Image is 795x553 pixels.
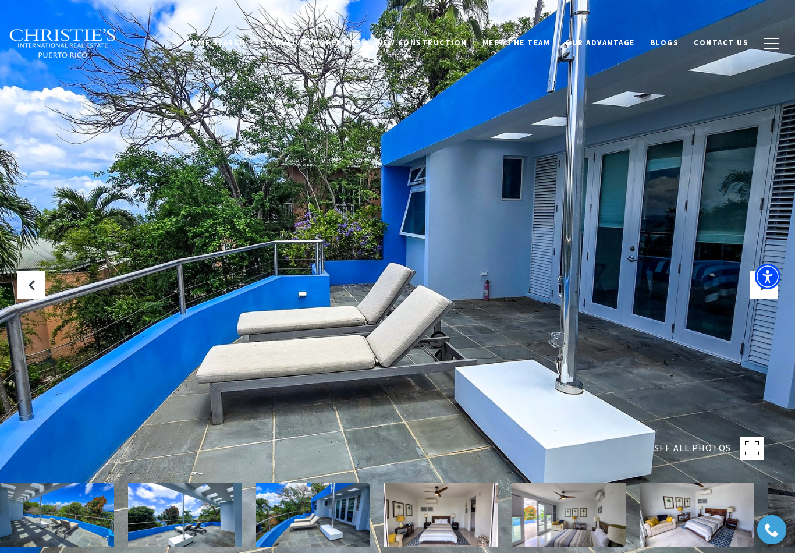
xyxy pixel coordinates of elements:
span: New Construction [377,38,467,48]
img: 3 LA QUINTA MELONES BEACH BARRIO FLAMENCO [256,483,370,547]
a: Blogs [643,32,687,54]
button: Previous Slide [17,271,45,299]
button: button [756,27,786,61]
span: Our Advantage [565,38,635,48]
img: 3 LA QUINTA MELONES BEACH BARRIO FLAMENCO [384,483,498,547]
a: Meet the Team [475,32,558,54]
span: Contact Us [694,38,748,48]
img: 3 LA QUINTA MELONES BEACH BARRIO FLAMENCO [128,483,242,547]
img: 3 LA QUINTA MELONES BEACH BARRIO FLAMENCO [512,483,626,547]
img: 3 LA QUINTA MELONES BEACH BARRIO FLAMENCO [640,483,754,547]
span: SEE ALL PHOTOS [654,441,731,456]
span: Blogs [650,38,679,48]
a: Home Search [178,32,253,54]
a: Our Advantage [558,32,643,54]
div: Accessibility Menu [755,264,780,289]
a: Exclusive Properties [253,32,370,54]
span: Exclusive Properties [261,38,362,48]
img: Christie's International Real Estate black text logo [9,29,117,59]
a: New Construction [370,32,475,54]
